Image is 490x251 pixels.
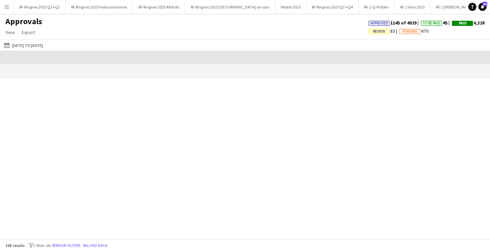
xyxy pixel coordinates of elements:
[483,2,487,6] span: 62
[185,0,275,14] button: RF Ringnes 2025 [GEOGRAPHIC_DATA] on-tour
[306,0,359,14] button: RF Ringnes 2025 Q3 +Q4
[395,0,430,14] button: RF // Ikea 2025
[19,28,38,37] a: Export
[369,20,421,26] span: 1145 of 4929
[3,28,18,37] a: View
[421,20,452,26] span: 45
[369,28,399,34] span: 83
[22,29,35,35] span: Export
[5,29,15,35] span: View
[3,41,44,49] button: [DATE] to [DATE]
[275,0,306,14] button: Nestle 2025
[133,0,185,14] button: RF Ringnes 2025 Afterski
[423,21,440,26] span: To Be Paid
[459,21,467,26] span: Paid
[14,0,66,14] button: RF Ringnes 2025 Q1+Q2
[452,20,485,26] span: 6,328
[478,3,487,11] a: 62
[82,242,109,249] button: Reload data
[403,29,418,34] span: Pending
[399,28,428,34] span: 670
[373,29,385,34] span: Review
[430,0,488,14] button: RF // [PERSON_NAME] 2025
[371,21,388,26] span: Approved
[51,242,82,249] button: Remove filters
[359,0,395,14] button: RF // Q-Protein
[33,243,51,248] span: 1 filter set
[66,0,133,14] button: RF Ringnes 2025 Festivalsommer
